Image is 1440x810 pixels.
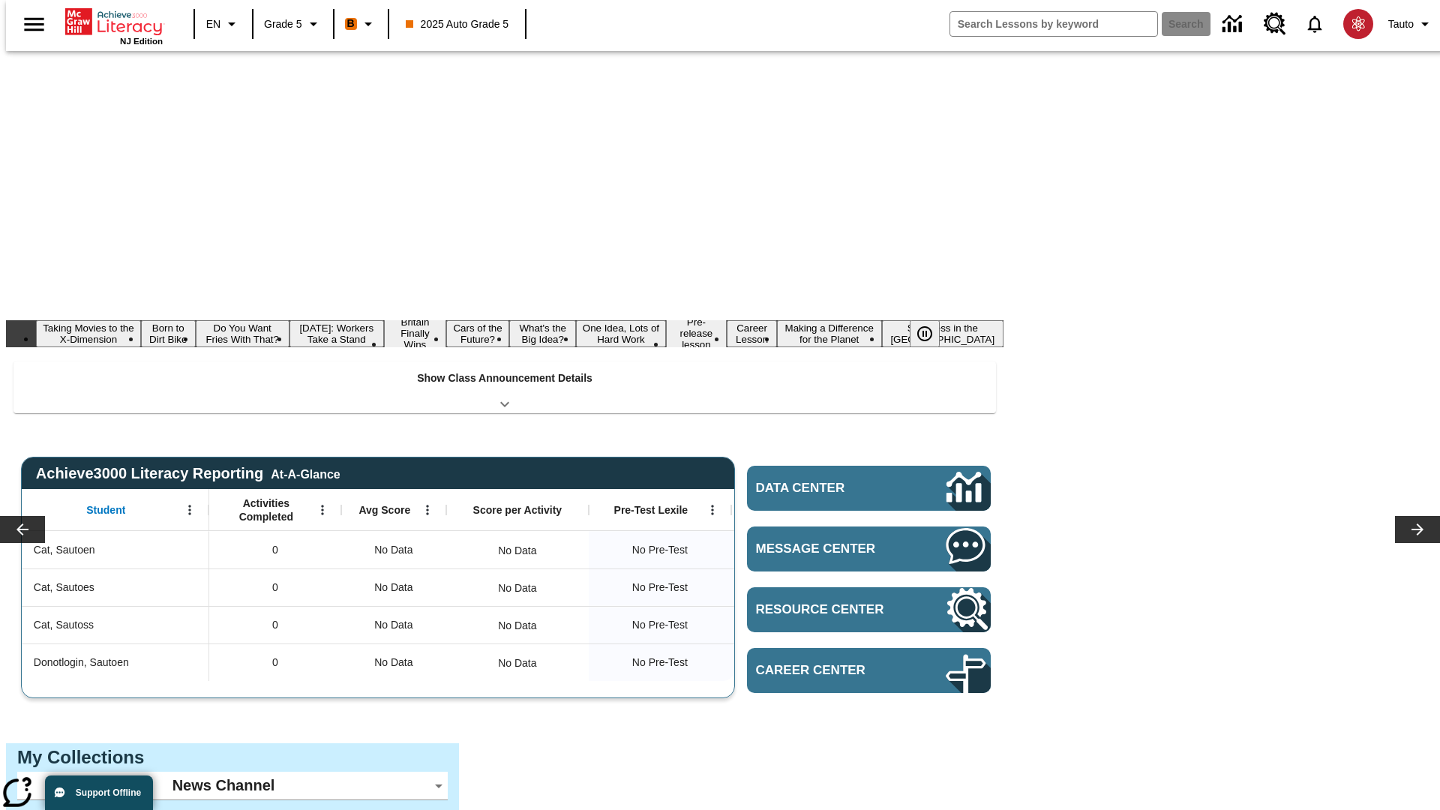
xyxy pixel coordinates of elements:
button: Open Menu [311,499,334,521]
span: Tauto [1388,16,1414,32]
span: Message Center [756,541,901,556]
button: Slide 9 Pre-release lesson [666,314,727,352]
span: Cat, Sautoss [34,617,94,633]
span: Support Offline [76,787,141,798]
span: Data Center [756,481,896,496]
span: Resource Center [756,602,901,617]
div: Pause [910,320,955,347]
div: No Data, Cat, Sautoss [490,610,544,640]
span: Career Center [756,663,901,678]
span: NJ Edition [120,37,163,46]
span: 0 [272,617,278,633]
p: Show Class Announcement Details [417,370,592,386]
button: Slide 11 Making a Difference for the Planet [777,320,882,347]
div: 0, Cat, Sautoen [209,531,341,568]
a: Data Center [747,466,991,511]
div: No Data, Cat, Sautoen [341,531,446,568]
span: No Pre-Test, Cat, Sautoes [632,580,688,595]
span: EN [206,16,220,32]
button: Grade: Grade 5, Select a grade [258,10,328,37]
div: 0, Cat, Sautoss [209,606,341,643]
div: 0, Cat, Sautoes [209,568,341,606]
span: No Pre-Test, Cat, Sautoss [632,617,688,633]
span: Avg Score [358,503,410,517]
div: No Data, Cat, Sautoes [341,568,446,606]
span: Grade 5 [264,16,302,32]
h3: My Collections [17,747,448,768]
a: Home [65,7,163,37]
span: No Data [367,572,420,603]
button: Select a new avatar [1334,4,1382,43]
span: No Pre-Test, Cat, Sautoen [632,542,688,558]
button: Slide 4 Labor Day: Workers Take a Stand [289,320,384,347]
button: Open Menu [178,499,201,521]
div: No Data, Cat, Sautoen [490,535,544,565]
a: Resource Center, Will open in new tab [747,587,991,632]
span: Cat, Sautoes [34,580,94,595]
div: 0, Donotlogin, Sautoen [209,643,341,681]
span: 0 [272,655,278,670]
span: Pre-Test Lexile [614,503,688,517]
button: Slide 7 What's the Big Idea? [509,320,576,347]
span: No Data [367,535,420,565]
span: 0 [272,580,278,595]
span: No Pre-Test, Donotlogin, Sautoen [632,655,688,670]
div: Home [65,5,163,46]
span: 0 [272,542,278,558]
button: Open Menu [701,499,724,521]
button: Slide 6 Cars of the Future? [446,320,509,347]
div: No Data, Donotlogin, Sautoen [341,643,446,681]
button: Language: EN, Select a language [199,10,247,37]
button: Support Offline [45,775,153,810]
span: No Data [367,647,420,678]
button: Slide 3 Do You Want Fries With That? [196,320,289,347]
a: Notifications [1295,4,1334,43]
div: At-A-Glance [271,465,340,481]
span: Achieve3000 Literacy Reporting [36,465,340,482]
a: Career Center [747,648,991,693]
a: Message Center [747,526,991,571]
span: Cat, Sautoen [34,542,95,558]
button: Profile/Settings [1382,10,1440,37]
button: Boost Class color is orange. Change class color [339,10,383,37]
span: No Data [367,610,420,640]
div: No Data, Cat, Sautoes [490,573,544,603]
button: Slide 10 Career Lesson [727,320,777,347]
img: avatar image [1343,9,1373,39]
a: Data Center [1213,4,1255,45]
button: Slide 8 One Idea, Lots of Hard Work [576,320,665,347]
span: 2025 Auto Grade 5 [406,16,509,32]
div: No Data, Cat, Sautoss [341,606,446,643]
button: Slide 1 Taking Movies to the X-Dimension [36,320,141,347]
button: Slide 2 Born to Dirt Bike [141,320,196,347]
div: Show Class Announcement Details [13,361,996,413]
span: Score per Activity [473,503,562,517]
button: Pause [910,320,940,347]
div: News Channel [17,772,448,800]
button: Slide 5 Britain Finally Wins [384,314,446,352]
button: Open Menu [416,499,439,521]
div: No Data, Donotlogin, Sautoen [490,648,544,678]
button: Slide 12 Sleepless in the Animal Kingdom [882,320,1003,347]
button: Open side menu [12,2,56,46]
input: search field [950,12,1157,36]
span: Activities Completed [217,496,316,523]
a: Resource Center, Will open in new tab [1255,4,1295,44]
span: Donotlogin, Sautoen [34,655,129,670]
span: Student [86,503,125,517]
span: B [347,14,355,33]
button: Lesson carousel, Next [1395,516,1440,543]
